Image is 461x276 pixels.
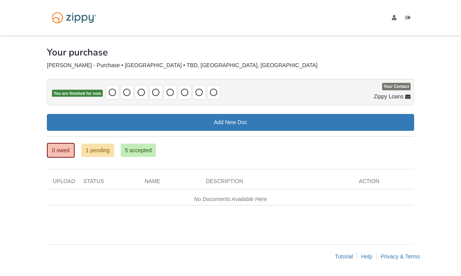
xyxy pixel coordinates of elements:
[392,15,400,23] a: edit profile
[194,196,267,202] em: No Documents Available Here
[374,93,404,100] span: Zippy Loans
[200,177,353,189] div: Description
[382,83,411,91] span: Your Contact
[47,9,101,27] img: Logo
[361,253,372,260] a: Help
[47,47,108,57] h1: Your purchase
[47,114,414,131] a: Add New Doc
[335,253,353,260] a: Tutorial
[353,177,414,189] div: Action
[381,253,420,260] a: Privacy & Terms
[52,90,103,97] span: You are finished for now
[47,62,414,69] div: [PERSON_NAME] - Purchase • [GEOGRAPHIC_DATA] • TBD, [GEOGRAPHIC_DATA], [GEOGRAPHIC_DATA]
[77,177,139,189] div: Status
[47,143,75,158] a: 0 owed
[139,177,200,189] div: Name
[81,144,114,157] a: 1 pending
[47,177,77,189] div: Upload
[121,144,156,157] a: 5 accepted
[406,15,414,23] a: Log out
